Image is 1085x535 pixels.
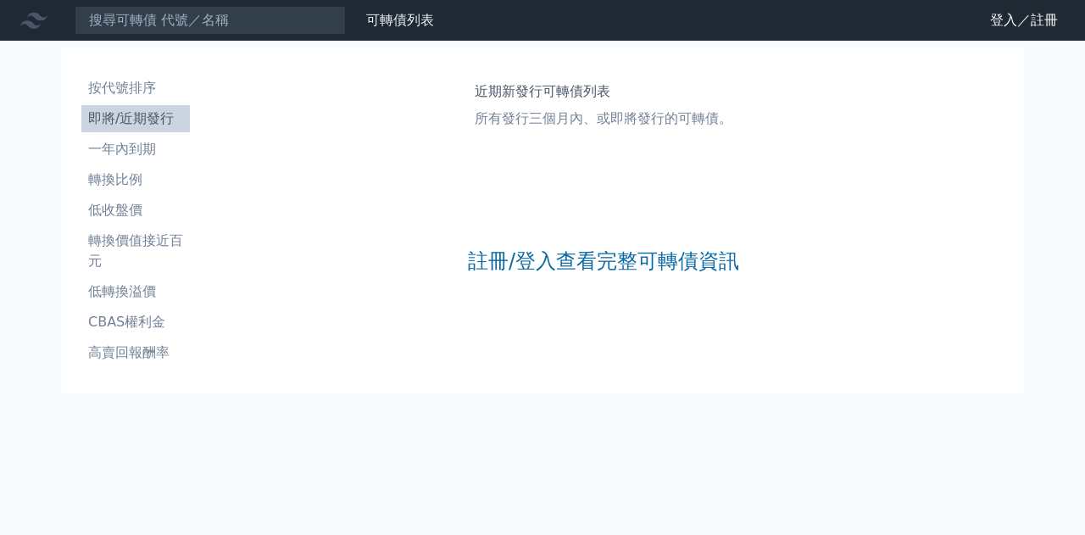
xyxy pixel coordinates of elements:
li: CBAS權利金 [81,312,190,332]
a: 註冊/登入查看完整可轉債資訊 [468,248,739,275]
li: 按代號排序 [81,78,190,98]
li: 轉換比例 [81,170,190,190]
li: 一年內到期 [81,139,190,159]
li: 高賣回報酬率 [81,343,190,363]
a: 低收盤價 [81,197,190,224]
li: 即將/近期發行 [81,109,190,129]
a: 低轉換溢價 [81,278,190,305]
li: 轉換價值接近百元 [81,231,190,271]
a: 可轉債列表 [366,12,434,28]
input: 搜尋可轉債 代號／名稱 [75,6,346,35]
li: 低收盤價 [81,200,190,220]
p: 所有發行三個月內、或即將發行的可轉債。 [475,109,732,129]
a: 轉換價值接近百元 [81,227,190,275]
h1: 近期新發行可轉債列表 [475,81,732,102]
a: 轉換比例 [81,166,190,193]
a: 按代號排序 [81,75,190,102]
a: 即將/近期發行 [81,105,190,132]
a: 一年內到期 [81,136,190,163]
a: 高賣回報酬率 [81,339,190,366]
a: CBAS權利金 [81,309,190,336]
li: 低轉換溢價 [81,281,190,302]
a: 登入／註冊 [976,7,1071,34]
